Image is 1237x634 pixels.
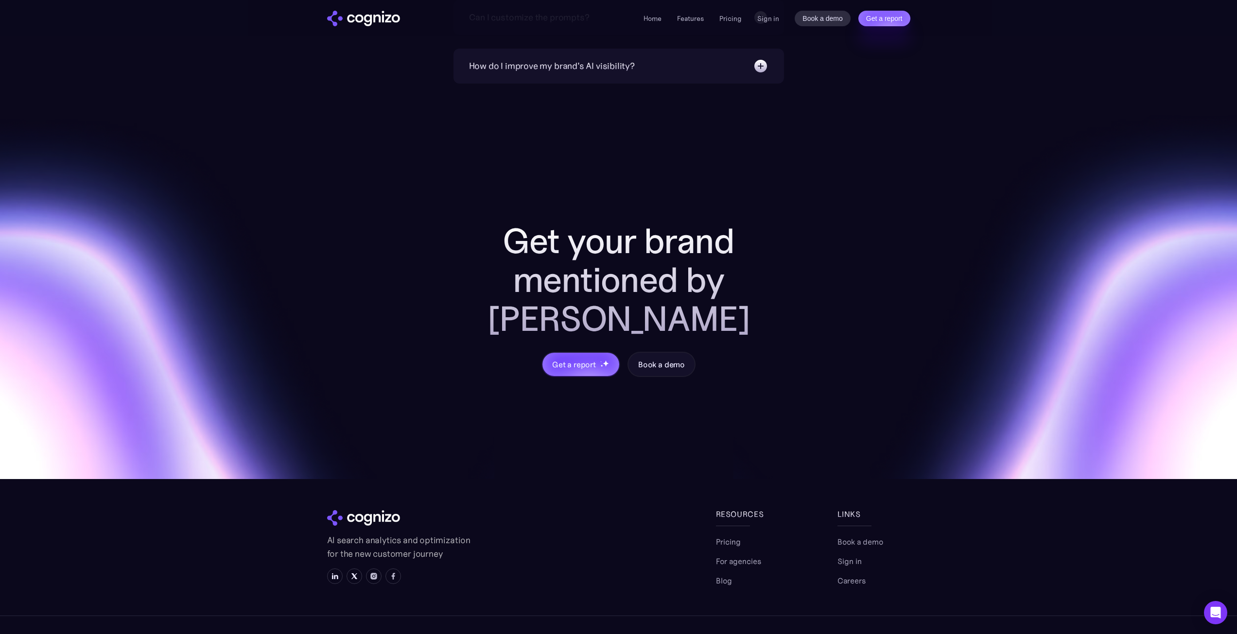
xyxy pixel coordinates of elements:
div: How do I improve my brand's AI visibility? [469,59,635,73]
p: AI search analytics and optimization for the new customer journey [327,533,473,561]
img: cognizo logo [327,11,400,26]
a: Get a reportstarstarstar [541,352,620,377]
a: Book a demo [795,11,851,26]
h2: Get your brand mentioned by [PERSON_NAME] [463,222,774,338]
a: Careers [837,575,866,586]
div: Resources [716,508,789,520]
img: star [600,364,604,368]
a: Home [644,14,662,23]
div: Open Intercom Messenger [1204,601,1227,624]
a: For agencies [716,555,761,567]
div: Book a demo [638,359,685,370]
img: LinkedIn icon [331,572,339,580]
a: Sign in [837,555,862,567]
a: Book a demo [837,536,883,548]
img: star [600,361,602,362]
img: cognizo logo [327,510,400,526]
img: star [603,360,609,366]
a: home [327,11,400,26]
a: Pricing [719,14,742,23]
a: Features [677,14,704,23]
div: links [837,508,910,520]
a: Sign in [757,13,779,24]
img: X icon [350,572,358,580]
div: Get a report [552,359,596,370]
a: Book a demo [627,352,696,377]
a: Pricing [716,536,741,548]
a: Blog [716,575,732,586]
a: Get a report [858,11,910,26]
